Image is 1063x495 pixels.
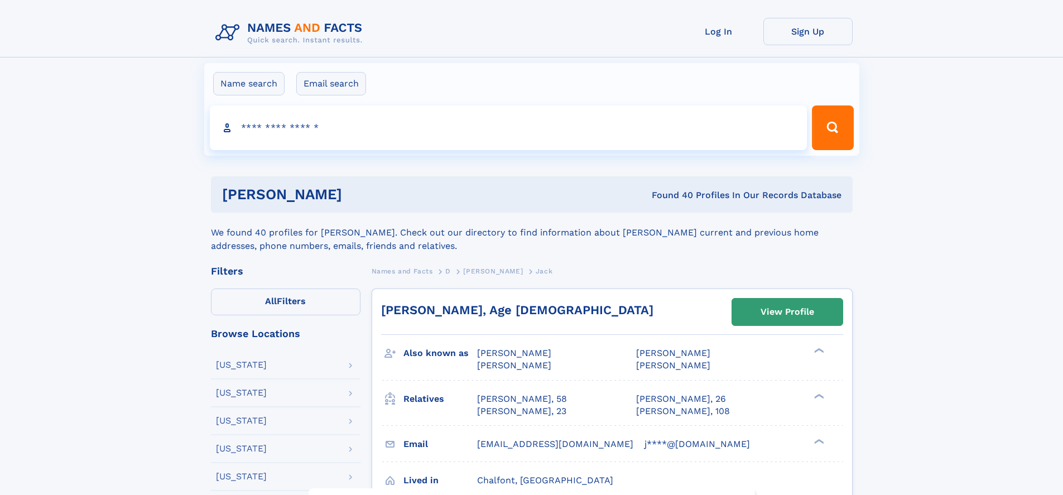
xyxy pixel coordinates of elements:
[216,472,267,481] div: [US_STATE]
[636,405,730,417] a: [PERSON_NAME], 108
[211,289,360,315] label: Filters
[381,303,653,317] a: [PERSON_NAME], Age [DEMOGRAPHIC_DATA]
[216,361,267,369] div: [US_STATE]
[463,267,523,275] span: [PERSON_NAME]
[674,18,763,45] a: Log In
[296,72,366,95] label: Email search
[403,471,477,490] h3: Lived in
[216,416,267,425] div: [US_STATE]
[636,348,710,358] span: [PERSON_NAME]
[211,329,360,339] div: Browse Locations
[445,267,451,275] span: D
[812,105,853,150] button: Search Button
[477,348,551,358] span: [PERSON_NAME]
[463,264,523,278] a: [PERSON_NAME]
[445,264,451,278] a: D
[216,388,267,397] div: [US_STATE]
[636,360,710,371] span: [PERSON_NAME]
[763,18,853,45] a: Sign Up
[213,72,285,95] label: Name search
[477,393,567,405] a: [PERSON_NAME], 58
[732,299,843,325] a: View Profile
[761,299,814,325] div: View Profile
[477,475,613,486] span: Chalfont, [GEOGRAPHIC_DATA]
[265,296,277,306] span: All
[211,266,360,276] div: Filters
[403,390,477,409] h3: Relatives
[497,189,841,201] div: Found 40 Profiles In Our Records Database
[477,405,566,417] a: [PERSON_NAME], 23
[811,347,825,354] div: ❯
[222,188,497,201] h1: [PERSON_NAME]
[210,105,807,150] input: search input
[536,267,552,275] span: Jack
[372,264,433,278] a: Names and Facts
[636,393,726,405] a: [PERSON_NAME], 26
[477,439,633,449] span: [EMAIL_ADDRESS][DOMAIN_NAME]
[211,213,853,253] div: We found 40 profiles for [PERSON_NAME]. Check out our directory to find information about [PERSON...
[403,435,477,454] h3: Email
[811,392,825,400] div: ❯
[477,360,551,371] span: [PERSON_NAME]
[211,18,372,48] img: Logo Names and Facts
[403,344,477,363] h3: Also known as
[811,438,825,445] div: ❯
[216,444,267,453] div: [US_STATE]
